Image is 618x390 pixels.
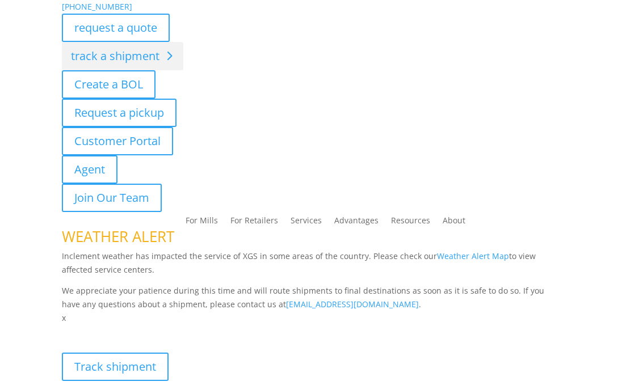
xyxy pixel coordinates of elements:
[62,14,170,42] a: request a quote
[443,217,465,229] a: About
[62,249,556,285] p: Inclement weather has impacted the service of XGS in some areas of the country. Please check our ...
[62,1,132,12] a: [PHONE_NUMBER]
[230,217,278,229] a: For Retailers
[437,251,509,261] a: Weather Alert Map
[62,99,176,127] a: Request a pickup
[62,284,556,311] p: We appreciate your patience during this time and will route shipments to final destinations as so...
[62,311,556,325] p: x
[391,217,430,229] a: Resources
[62,226,174,247] span: WEATHER ALERT
[62,353,169,381] a: Track shipment
[334,217,379,229] a: Advantages
[62,127,173,155] a: Customer Portal
[62,70,155,99] a: Create a BOL
[62,327,315,337] b: Visibility, transparency, and control for your entire supply chain.
[62,42,183,70] a: track a shipment
[291,217,322,229] a: Services
[286,299,419,310] a: [EMAIL_ADDRESS][DOMAIN_NAME]
[186,217,218,229] a: For Mills
[62,155,117,184] a: Agent
[62,184,162,212] a: Join Our Team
